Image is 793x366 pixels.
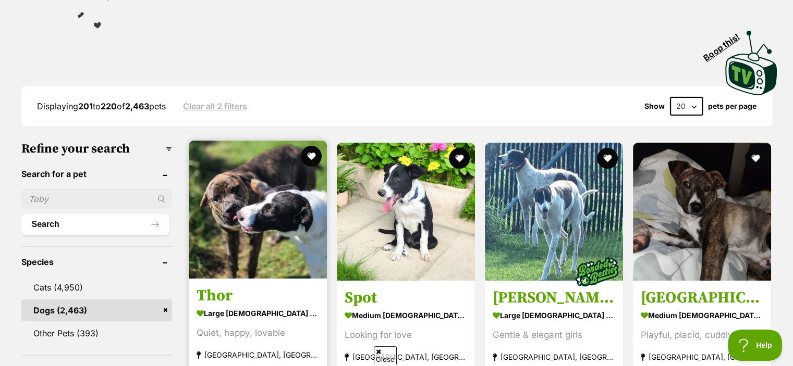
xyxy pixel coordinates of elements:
[493,308,615,323] strong: large [DEMOGRAPHIC_DATA] Dog
[101,101,117,111] strong: 220
[449,148,470,169] button: favourite
[301,146,322,167] button: favourite
[21,276,172,298] a: Cats (4,950)
[21,142,172,156] h3: Refine your search
[21,257,172,267] header: Species
[702,25,750,62] span: Boop this!
[374,346,397,364] span: Close
[641,288,763,308] h3: [GEOGRAPHIC_DATA]
[78,101,93,111] strong: 201
[189,141,327,279] img: Thor - Mastiff Dog
[21,299,172,321] a: Dogs (2,463)
[745,148,766,169] button: favourite
[641,329,763,343] div: Playful, placid, cuddly
[493,329,615,343] div: Gentle & elegant girls
[644,102,665,110] span: Show
[493,350,615,364] strong: [GEOGRAPHIC_DATA], [GEOGRAPHIC_DATA]
[197,306,319,321] strong: large [DEMOGRAPHIC_DATA] Dog
[125,101,149,111] strong: 2,463
[345,350,467,364] strong: [GEOGRAPHIC_DATA], [GEOGRAPHIC_DATA]
[21,169,172,179] header: Search for a pet
[485,143,623,281] img: Bonnie & Cindy - Greyhound Dog
[493,288,615,308] h3: [PERSON_NAME] & [PERSON_NAME]
[345,288,467,308] h3: Spot
[21,322,172,344] a: Other Pets (393)
[21,214,169,235] button: Search
[725,21,777,97] a: Boop this!
[337,143,475,281] img: Spot - Border Collie Dog
[597,148,618,169] button: favourite
[21,189,172,209] input: Toby
[728,330,783,361] iframe: Help Scout Beacon - Open
[633,143,771,281] img: Orville - Fox Terrier Dog
[708,102,757,110] label: pets per page
[183,102,247,111] a: Clear all 2 filters
[197,348,319,362] strong: [GEOGRAPHIC_DATA], [GEOGRAPHIC_DATA]
[345,308,467,323] strong: medium [DEMOGRAPHIC_DATA] Dog
[641,350,763,364] strong: [GEOGRAPHIC_DATA], [GEOGRAPHIC_DATA]
[641,308,763,323] strong: medium [DEMOGRAPHIC_DATA] Dog
[571,246,623,298] img: bonded besties
[197,286,319,306] h3: Thor
[725,31,777,95] img: PetRescue TV logo
[345,329,467,343] div: Looking for love
[197,326,319,340] div: Quiet, happy, lovable
[37,101,166,111] span: Displaying to of pets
